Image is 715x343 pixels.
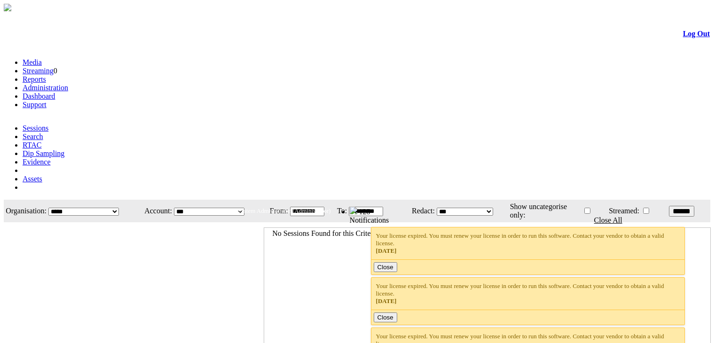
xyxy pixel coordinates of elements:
[5,201,47,221] td: Organisation:
[23,67,54,75] a: Streaming
[23,175,42,183] a: Assets
[23,75,46,83] a: Reports
[350,207,357,214] img: bell25.png
[212,207,331,214] span: Welcome, System Administrator (Administrator)
[359,208,370,216] span: 128
[376,297,397,304] span: [DATE]
[23,141,41,149] a: RTAC
[376,232,680,255] div: Your license expired. You must renew your license in order to run this software. Contact your ven...
[23,124,48,132] a: Sessions
[4,4,11,11] img: arrow-3.png
[23,149,64,157] a: Dip Sampling
[374,312,397,322] button: Close
[350,216,691,225] div: Notifications
[594,216,622,224] a: Close All
[23,92,55,100] a: Dashboard
[23,158,51,166] a: Evidence
[23,58,42,66] a: Media
[23,84,68,92] a: Administration
[374,262,397,272] button: Close
[23,101,47,109] a: Support
[137,201,173,221] td: Account:
[54,67,57,75] span: 0
[376,282,680,305] div: Your license expired. You must renew your license in order to run this software. Contact your ven...
[683,30,710,38] a: Log Out
[23,133,43,140] a: Search
[376,247,397,254] span: [DATE]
